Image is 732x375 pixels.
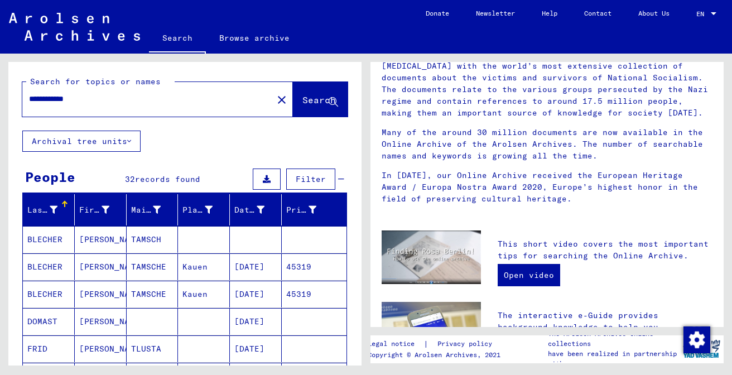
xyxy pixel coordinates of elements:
img: yv_logo.png [681,335,723,363]
mat-cell: [PERSON_NAME] [75,253,127,280]
div: First Name [79,201,126,219]
mat-header-cell: Date of Birth [230,194,282,225]
button: Search [293,82,348,117]
mat-cell: [DATE] [230,281,282,307]
mat-cell: BLECHER [23,253,75,280]
mat-cell: Kauen [178,281,230,307]
div: Prisoner # [286,204,316,216]
div: | [368,338,505,350]
mat-cell: [PERSON_NAME] [75,281,127,307]
mat-cell: Kauen [178,253,230,280]
p: have been realized in partnership with [548,349,680,369]
mat-cell: TAMSCHE [127,281,179,307]
mat-cell: 45319 [282,281,346,307]
div: People [25,167,75,187]
p: Many of the around 30 million documents are now available in the Online Archive of the Arolsen Ar... [382,127,712,162]
a: Open video [498,264,560,286]
p: This short video covers the most important tips for searching the Online Archive. [498,238,712,262]
div: Zustimmung ändern [683,326,710,353]
div: Last Name [27,201,74,219]
img: video.jpg [382,230,481,285]
img: Zustimmung ändern [683,326,710,353]
button: Filter [286,169,335,190]
div: Place of Birth [182,204,213,216]
mat-cell: FRID [23,335,75,362]
mat-cell: [PERSON_NAME] [75,335,127,362]
a: Privacy policy [428,338,505,350]
div: Date of Birth [234,204,264,216]
div: Maiden Name [131,201,178,219]
span: Filter [296,174,326,184]
mat-select-trigger: EN [696,9,704,18]
button: Clear [271,88,293,110]
mat-cell: BLECHER [23,281,75,307]
div: Last Name [27,204,57,216]
mat-label: Search for topics or names [30,76,161,86]
mat-cell: BLECHER [23,226,75,253]
span: 32 [125,174,135,184]
mat-header-cell: Place of Birth [178,194,230,225]
span: records found [135,174,200,184]
a: Legal notice [368,338,423,350]
mat-cell: [DATE] [230,253,282,280]
div: Prisoner # [286,201,333,219]
span: Search [302,94,336,105]
img: Arolsen_neg.svg [9,13,140,41]
p: The Arolsen Archives are an international center on Nazi [MEDICAL_DATA] with the world’s most ext... [382,49,712,119]
div: Date of Birth [234,201,281,219]
mat-header-cell: Maiden Name [127,194,179,225]
div: Place of Birth [182,201,229,219]
mat-cell: TLUSTA [127,335,179,362]
p: The Arolsen Archives online collections [548,329,680,349]
mat-header-cell: Prisoner # [282,194,346,225]
img: eguide.jpg [382,302,481,368]
mat-cell: DOMAST [23,308,75,335]
div: Maiden Name [131,204,161,216]
mat-cell: TAMSCH [127,226,179,253]
mat-cell: [PERSON_NAME] [75,308,127,335]
mat-cell: 45319 [282,253,346,280]
mat-cell: [PERSON_NAME] [75,226,127,253]
button: Archival tree units [22,131,141,152]
mat-header-cell: Last Name [23,194,75,225]
mat-header-cell: First Name [75,194,127,225]
a: Search [149,25,206,54]
mat-cell: [DATE] [230,335,282,362]
mat-icon: close [275,93,288,107]
a: Browse archive [206,25,303,51]
mat-cell: TAMSCHE [127,253,179,280]
p: Copyright © Arolsen Archives, 2021 [368,350,505,360]
p: In [DATE], our Online Archive received the European Heritage Award / Europa Nostra Award 2020, Eu... [382,170,712,205]
mat-cell: [DATE] [230,308,282,335]
div: First Name [79,204,109,216]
